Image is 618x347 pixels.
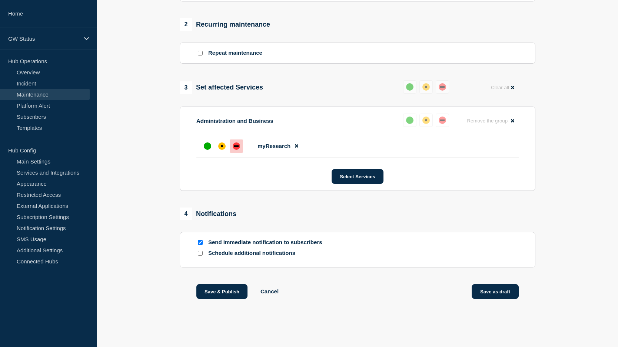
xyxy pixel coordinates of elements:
p: Schedule additional notifications [208,250,327,257]
p: GW Status [8,36,79,42]
span: myResearch [257,143,290,149]
button: affected [419,80,433,94]
button: Cancel [260,288,279,294]
button: up [403,80,416,94]
button: up [403,114,416,127]
input: Repeat maintenance [198,51,203,55]
p: Repeat maintenance [208,50,262,57]
span: Remove the group [467,118,508,124]
span: 2 [180,18,192,31]
button: down [436,80,449,94]
div: affected [422,117,430,124]
div: down [439,83,446,91]
input: Send immediate notification to subscribers [198,240,203,245]
div: Set affected Services [180,81,263,94]
div: affected [218,142,226,150]
input: Schedule additional notifications [198,251,203,256]
button: affected [419,114,433,127]
p: Send immediate notification to subscribers [208,239,327,246]
div: down [233,142,240,150]
div: up [406,117,413,124]
div: up [406,83,413,91]
div: Recurring maintenance [180,18,270,31]
div: Notifications [180,208,236,220]
button: Select Services [332,169,383,184]
span: 3 [180,81,192,94]
button: Remove the group [462,114,519,128]
button: down [436,114,449,127]
div: affected [422,83,430,91]
div: down [439,117,446,124]
button: Clear all [486,80,519,95]
div: up [204,142,211,150]
p: Administration and Business [196,118,273,124]
span: 4 [180,208,192,220]
button: Save & Publish [196,284,247,299]
button: Save as draft [472,284,519,299]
